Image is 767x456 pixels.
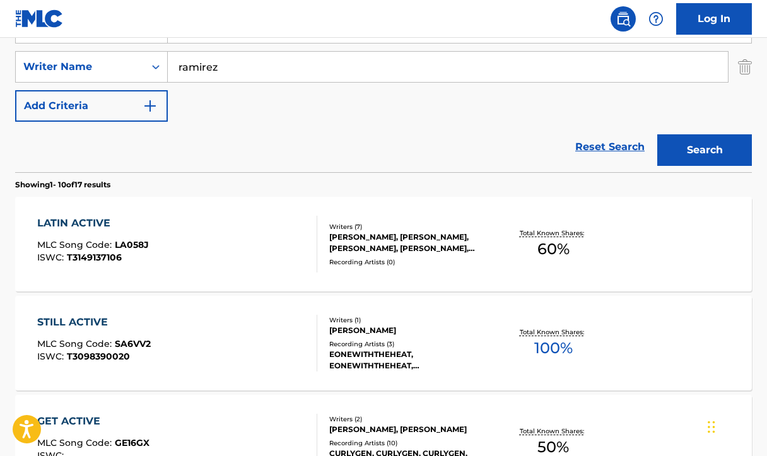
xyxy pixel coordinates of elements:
p: Total Known Shares: [520,426,587,436]
p: Total Known Shares: [520,327,587,337]
img: search [616,11,631,26]
span: ISWC : [37,351,67,362]
div: Writers ( 1 ) [329,315,492,325]
button: Add Criteria [15,90,168,122]
img: Delete Criterion [738,51,752,83]
a: Reset Search [569,133,651,161]
a: STILL ACTIVEMLC Song Code:SA6VV2ISWC:T3098390020Writers (1)[PERSON_NAME]Recording Artists (3)EONE... [15,296,752,390]
div: LATIN ACTIVE [37,216,149,231]
span: LA058J [115,239,149,250]
div: [PERSON_NAME], [PERSON_NAME] [329,424,492,435]
span: T3149137106 [67,252,122,263]
p: Total Known Shares: [520,228,587,238]
span: 100 % [534,337,573,360]
span: MLC Song Code : [37,437,115,448]
button: Search [657,134,752,166]
div: Recording Artists ( 3 ) [329,339,492,349]
span: T3098390020 [67,351,130,362]
div: GET ACTIVE [37,414,149,429]
img: help [648,11,664,26]
iframe: Chat Widget [704,395,767,456]
div: Recording Artists ( 0 ) [329,257,492,267]
div: Writer Name [23,59,137,74]
span: ISWC : [37,252,67,263]
p: Showing 1 - 10 of 17 results [15,179,110,190]
div: Help [643,6,669,32]
div: [PERSON_NAME] [329,325,492,336]
div: STILL ACTIVE [37,315,151,330]
a: LATIN ACTIVEMLC Song Code:LA058JISWC:T3149137106Writers (7)[PERSON_NAME], [PERSON_NAME], [PERSON_... [15,197,752,291]
span: MLC Song Code : [37,239,115,250]
img: MLC Logo [15,9,64,28]
a: Public Search [611,6,636,32]
span: GE16GX [115,437,149,448]
form: Search Form [15,12,752,172]
span: SA6VV2 [115,338,151,349]
div: Drag [708,408,715,446]
div: Writers ( 7 ) [329,222,492,231]
div: [PERSON_NAME], [PERSON_NAME], [PERSON_NAME], [PERSON_NAME], [PERSON_NAME], [PERSON_NAME] [PERSON_... [329,231,492,254]
span: 60 % [537,238,570,260]
span: MLC Song Code : [37,338,115,349]
div: Writers ( 2 ) [329,414,492,424]
div: EONEWITHTHEHEAT, EONEWITHTHEHEAT, EONEWITHTHEHEAT [329,349,492,371]
img: 9d2ae6d4665cec9f34b9.svg [143,98,158,114]
a: Log In [676,3,752,35]
div: Recording Artists ( 10 ) [329,438,492,448]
